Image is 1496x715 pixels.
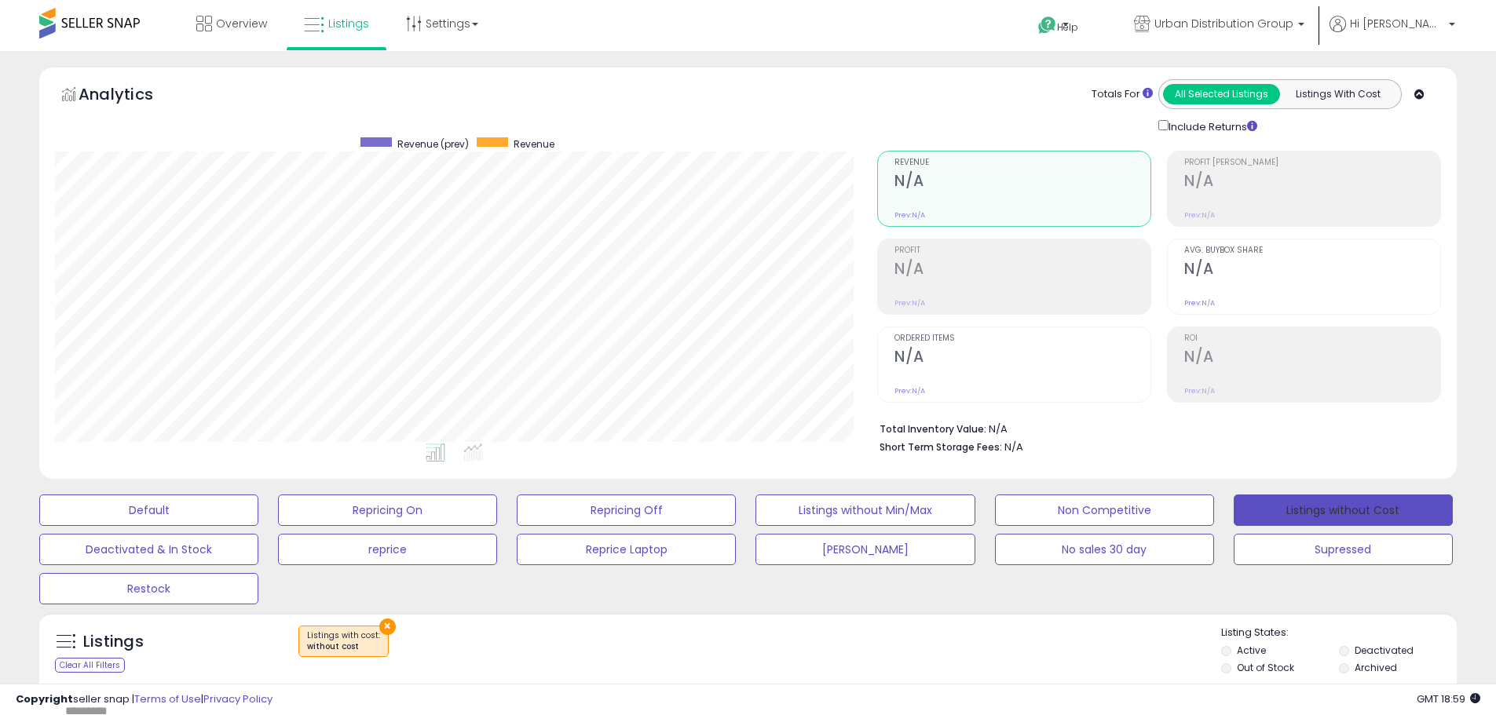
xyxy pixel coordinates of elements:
[1026,4,1109,51] a: Help
[16,692,272,707] div: seller snap | |
[894,298,925,308] small: Prev: N/A
[1234,494,1453,526] button: Listings without Cost
[755,494,975,526] button: Listings without Min/Max
[1184,334,1440,343] span: ROI
[1184,260,1440,281] h2: N/A
[1037,16,1057,35] i: Get Help
[203,691,272,706] a: Privacy Policy
[894,334,1150,343] span: Ordered Items
[894,210,925,220] small: Prev: N/A
[894,260,1150,281] h2: N/A
[79,83,184,109] h5: Analytics
[755,534,975,565] button: [PERSON_NAME]
[328,16,369,31] span: Listings
[514,137,554,151] span: Revenue
[1237,661,1294,674] label: Out of Stock
[216,16,267,31] span: Overview
[517,534,736,565] button: Reprice Laptop
[1237,644,1266,657] label: Active
[894,172,1150,193] h2: N/A
[278,494,497,526] button: Repricing On
[995,494,1214,526] button: Non Competitive
[880,418,1429,437] li: N/A
[894,386,925,396] small: Prev: N/A
[1184,348,1440,369] h2: N/A
[1279,84,1396,104] button: Listings With Cost
[278,534,497,565] button: reprice
[39,534,258,565] button: Deactivated & In Stock
[1184,159,1440,167] span: Profit [PERSON_NAME]
[1184,298,1215,308] small: Prev: N/A
[39,573,258,604] button: Restock
[1355,661,1397,674] label: Archived
[1184,386,1215,396] small: Prev: N/A
[307,641,380,652] div: without cost
[1092,87,1153,102] div: Totals For
[379,618,396,635] button: ×
[1221,626,1457,640] p: Listing States:
[1184,246,1440,255] span: Avg. Buybox Share
[1147,117,1276,135] div: Include Returns
[1330,16,1455,51] a: Hi [PERSON_NAME]
[517,494,736,526] button: Repricing Off
[397,137,469,151] span: Revenue (prev)
[894,348,1150,369] h2: N/A
[1163,84,1280,104] button: All Selected Listings
[1004,440,1023,454] span: N/A
[307,629,380,653] span: Listings with cost :
[1154,16,1293,31] span: Urban Distribution Group
[16,691,73,706] strong: Copyright
[1350,16,1444,31] span: Hi [PERSON_NAME]
[1057,20,1078,34] span: Help
[55,658,125,673] div: Clear All Filters
[1355,644,1414,657] label: Deactivated
[83,631,144,653] h5: Listings
[134,691,201,706] a: Terms of Use
[1234,534,1453,565] button: Supressed
[1184,210,1215,220] small: Prev: N/A
[39,494,258,526] button: Default
[894,159,1150,167] span: Revenue
[995,534,1214,565] button: No sales 30 day
[1184,172,1440,193] h2: N/A
[880,440,1002,454] b: Short Term Storage Fees:
[1417,691,1480,706] span: 2025-08-11 18:59 GMT
[894,246,1150,255] span: Profit
[880,422,986,436] b: Total Inventory Value:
